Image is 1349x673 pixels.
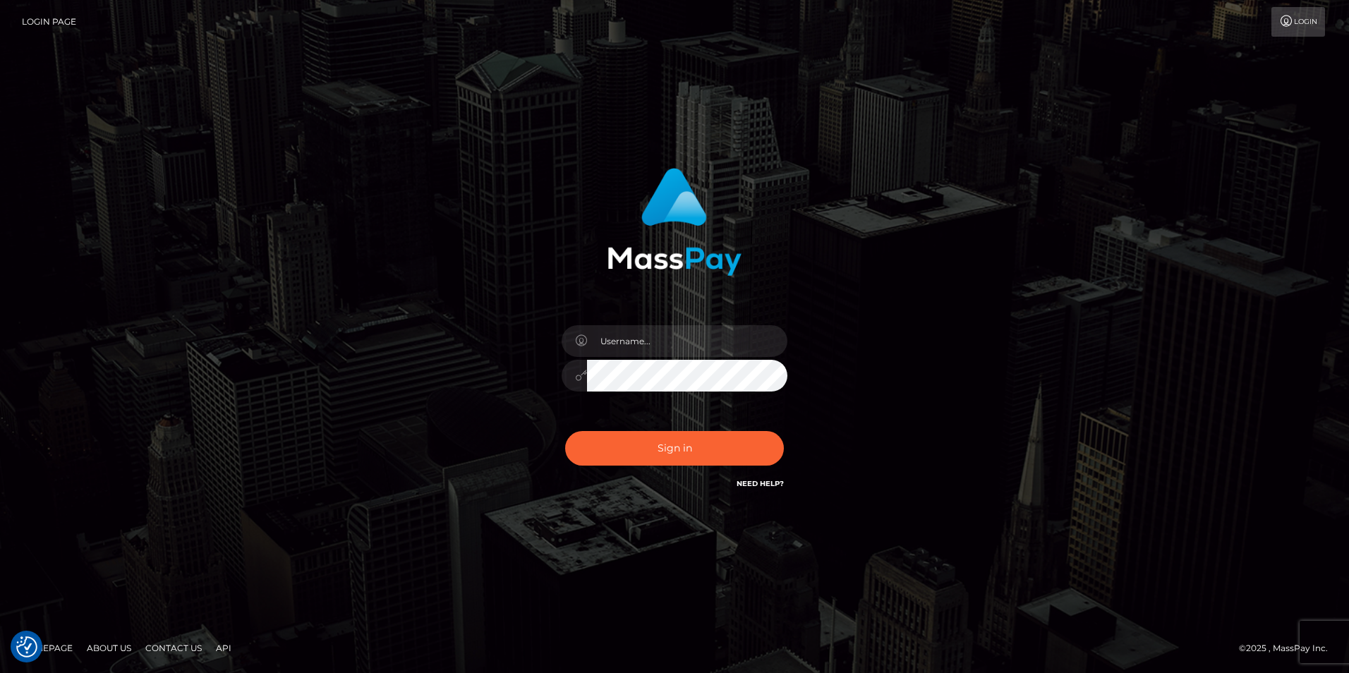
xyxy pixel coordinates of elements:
[22,7,76,37] a: Login Page
[607,168,742,276] img: MassPay Login
[16,637,78,659] a: Homepage
[737,479,784,488] a: Need Help?
[81,637,137,659] a: About Us
[16,636,37,657] img: Revisit consent button
[16,636,37,657] button: Consent Preferences
[1239,641,1338,656] div: © 2025 , MassPay Inc.
[587,325,787,357] input: Username...
[1271,7,1325,37] a: Login
[565,431,784,466] button: Sign in
[140,637,207,659] a: Contact Us
[210,637,237,659] a: API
